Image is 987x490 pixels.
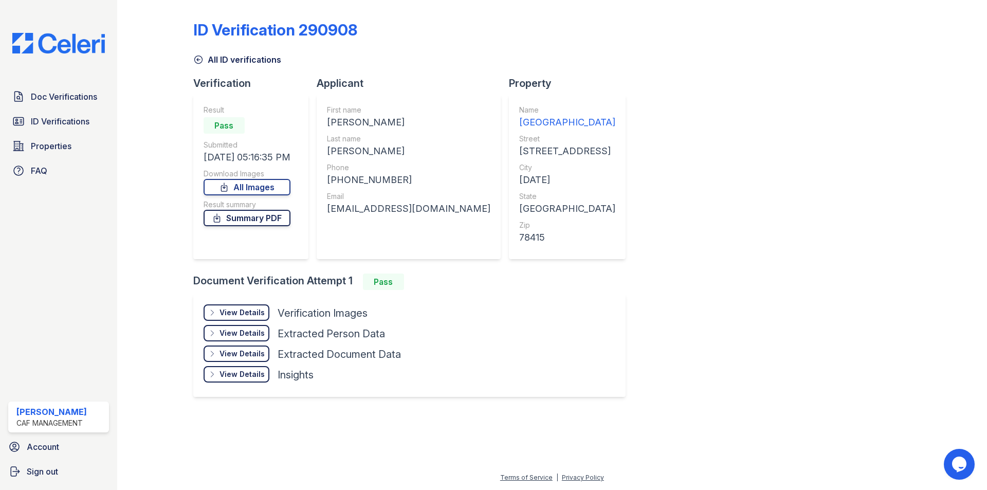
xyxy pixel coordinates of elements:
div: Extracted Person Data [278,326,385,341]
span: FAQ [31,165,47,177]
div: Verification [193,76,317,90]
div: First name [327,105,490,115]
span: Doc Verifications [31,90,97,103]
div: Email [327,191,490,202]
div: Result summary [204,199,290,210]
a: Properties [8,136,109,156]
div: [PERSON_NAME] [327,144,490,158]
div: City [519,162,615,173]
div: Download Images [204,169,290,179]
div: Property [509,76,634,90]
a: All ID verifications [193,53,281,66]
iframe: chat widget [944,449,977,480]
div: [PERSON_NAME] [327,115,490,130]
a: All Images [204,179,290,195]
div: State [519,191,615,202]
div: Extracted Document Data [278,347,401,361]
div: Zip [519,220,615,230]
div: Last name [327,134,490,144]
div: Insights [278,368,314,382]
a: Privacy Policy [562,474,604,481]
a: Name [GEOGRAPHIC_DATA] [519,105,615,130]
div: [GEOGRAPHIC_DATA] [519,202,615,216]
a: ID Verifications [8,111,109,132]
a: Terms of Service [500,474,553,481]
div: Pass [204,117,245,134]
span: ID Verifications [31,115,89,128]
div: [EMAIL_ADDRESS][DOMAIN_NAME] [327,202,490,216]
div: 78415 [519,230,615,245]
div: Pass [363,274,404,290]
div: Submitted [204,140,290,150]
div: ID Verification 290908 [193,21,357,39]
div: Phone [327,162,490,173]
div: [DATE] [519,173,615,187]
div: Result [204,105,290,115]
div: Street [519,134,615,144]
span: Sign out [27,465,58,478]
div: Applicant [317,76,509,90]
span: Properties [31,140,71,152]
div: [PHONE_NUMBER] [327,173,490,187]
div: View Details [220,349,265,359]
div: Document Verification Attempt 1 [193,274,634,290]
a: Sign out [4,461,113,482]
a: Doc Verifications [8,86,109,107]
div: [GEOGRAPHIC_DATA] [519,115,615,130]
div: View Details [220,328,265,338]
div: Name [519,105,615,115]
div: Verification Images [278,306,368,320]
div: View Details [220,307,265,318]
a: FAQ [8,160,109,181]
div: [DATE] 05:16:35 PM [204,150,290,165]
div: | [556,474,558,481]
div: CAF Management [16,418,87,428]
img: CE_Logo_Blue-a8612792a0a2168367f1c8372b55b34899dd931a85d93a1a3d3e32e68fde9ad4.png [4,33,113,53]
div: [PERSON_NAME] [16,406,87,418]
span: Account [27,441,59,453]
a: Account [4,437,113,457]
a: Summary PDF [204,210,290,226]
div: View Details [220,369,265,379]
div: [STREET_ADDRESS] [519,144,615,158]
